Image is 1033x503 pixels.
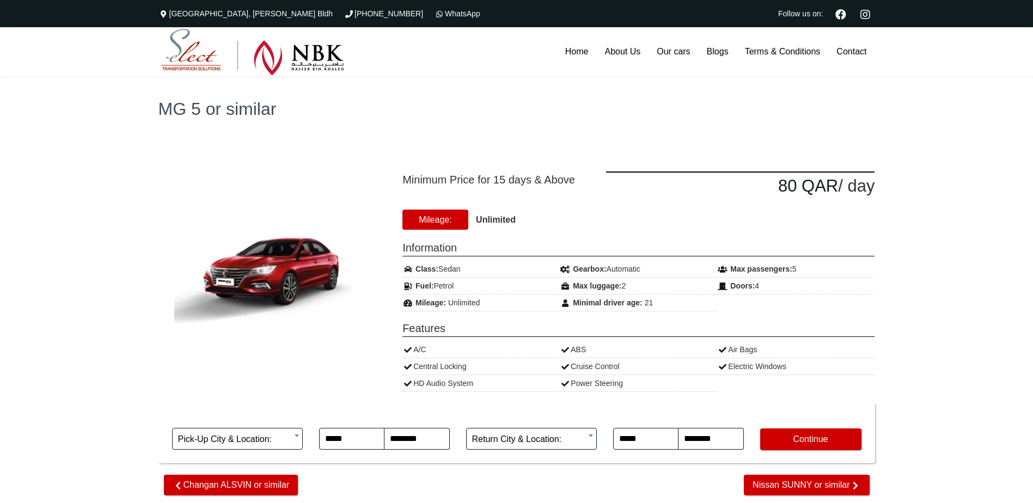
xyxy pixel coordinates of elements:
[402,341,560,358] div: A/C
[402,358,560,375] div: Central Locking
[744,475,869,495] a: Nissan SUNNY or similar
[402,240,875,256] span: Information
[172,428,303,450] span: Pick-Up City & Location:
[415,281,433,290] strong: Fuel:
[573,281,621,290] strong: Max luggage:
[606,171,875,200] div: / day
[573,265,606,273] strong: Gearbox:
[856,8,875,20] a: Instagram
[402,261,560,278] div: Sedan
[172,408,303,428] span: Pick-up Location
[831,8,851,20] a: Facebook
[717,261,875,278] div: 5
[613,408,744,428] span: Return Date
[466,428,597,450] span: Return City & Location:
[402,375,560,392] div: HD Audio System
[164,475,298,495] a: Changan ALSVIN or similar
[476,215,516,224] strong: Unlimited
[699,27,737,76] a: Blogs
[169,206,376,339] img: MG 5 or similar
[760,428,861,450] button: Continue
[560,278,717,295] div: 2
[717,278,875,295] div: 4
[158,100,875,118] h1: MG 5 or similar
[402,171,590,188] span: Minimum Price for 15 days & Above
[344,9,423,18] a: [PHONE_NUMBER]
[402,210,468,230] span: Mileage:
[649,27,698,76] a: Our cars
[730,265,792,273] strong: Max passengers:
[778,176,838,195] span: 80.00 QAR
[472,428,591,450] span: Return City & Location:
[161,29,344,76] img: Select Rent a Car
[730,281,755,290] strong: Doors:
[448,298,480,307] span: Unlimited
[573,298,643,307] strong: Minimal driver age:
[319,408,450,428] span: Pick-Up Date
[434,9,480,18] a: WhatsApp
[560,341,717,358] div: ABS
[560,375,717,392] div: Power Steering
[717,358,875,375] div: Electric Windows
[402,278,560,295] div: Petrol
[645,298,653,307] span: 21
[466,408,597,428] span: Return Location
[402,320,875,337] span: Features
[560,261,717,278] div: Automatic
[415,298,446,307] strong: Mileage:
[828,27,875,76] a: Contact
[560,358,717,375] div: Cruise Control
[557,27,597,76] a: Home
[737,27,829,76] a: Terms & Conditions
[717,341,875,358] div: Air Bags
[415,265,438,273] strong: Class:
[596,27,649,76] a: About Us
[178,428,297,450] span: Pick-Up City & Location:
